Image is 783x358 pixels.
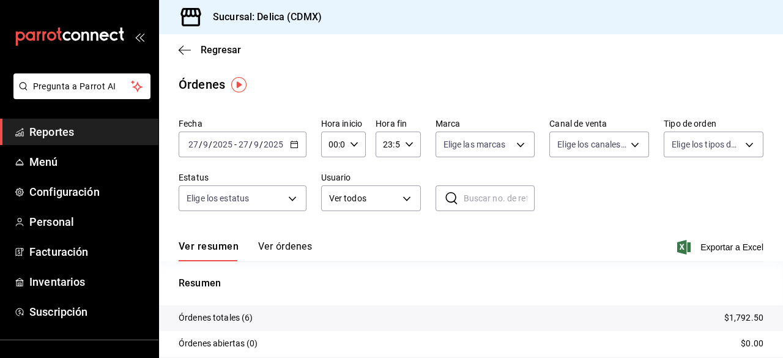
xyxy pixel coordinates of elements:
input: -- [238,140,249,149]
label: Hora fin [376,119,420,128]
input: -- [253,140,259,149]
label: Marca [436,119,535,128]
input: -- [202,140,209,149]
button: Pregunta a Parrot AI [13,73,150,99]
span: Suscripción [29,304,149,320]
span: / [199,140,202,149]
span: / [209,140,212,149]
span: Reportes [29,124,149,140]
button: Ver resumen [179,241,239,261]
span: Elige los canales de venta [557,138,626,151]
label: Hora inicio [321,119,366,128]
p: $1,792.50 [724,311,763,324]
span: Configuración [29,184,149,200]
span: Facturación [29,244,149,260]
p: Resumen [179,276,763,291]
label: Canal de venta [549,119,649,128]
label: Usuario [321,173,421,182]
label: Tipo de orden [664,119,763,128]
span: Personal [29,214,149,230]
span: Menú [29,154,149,170]
h3: Sucursal: Delica (CDMX) [203,10,322,24]
a: Pregunta a Parrot AI [9,89,150,102]
span: Ver todos [329,192,398,205]
button: open_drawer_menu [135,32,144,42]
div: Órdenes [179,75,225,94]
div: navigation tabs [179,241,312,261]
input: ---- [263,140,284,149]
p: Órdenes abiertas (0) [179,337,258,350]
span: - [234,140,237,149]
p: $0.00 [741,337,763,350]
span: Inventarios [29,274,149,290]
span: Pregunta a Parrot AI [33,80,132,93]
button: Ver órdenes [258,241,312,261]
span: Elige los estatus [187,192,249,204]
span: / [249,140,253,149]
span: Elige las marcas [443,138,506,151]
img: Tooltip marker [231,77,247,92]
span: Regresar [201,44,241,56]
input: Buscar no. de referencia [464,186,535,211]
button: Regresar [179,44,241,56]
label: Estatus [179,173,306,182]
input: ---- [212,140,233,149]
p: Órdenes totales (6) [179,311,253,324]
button: Exportar a Excel [680,240,763,255]
span: / [259,140,263,149]
label: Fecha [179,119,306,128]
input: -- [188,140,199,149]
span: Elige los tipos de orden [672,138,741,151]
